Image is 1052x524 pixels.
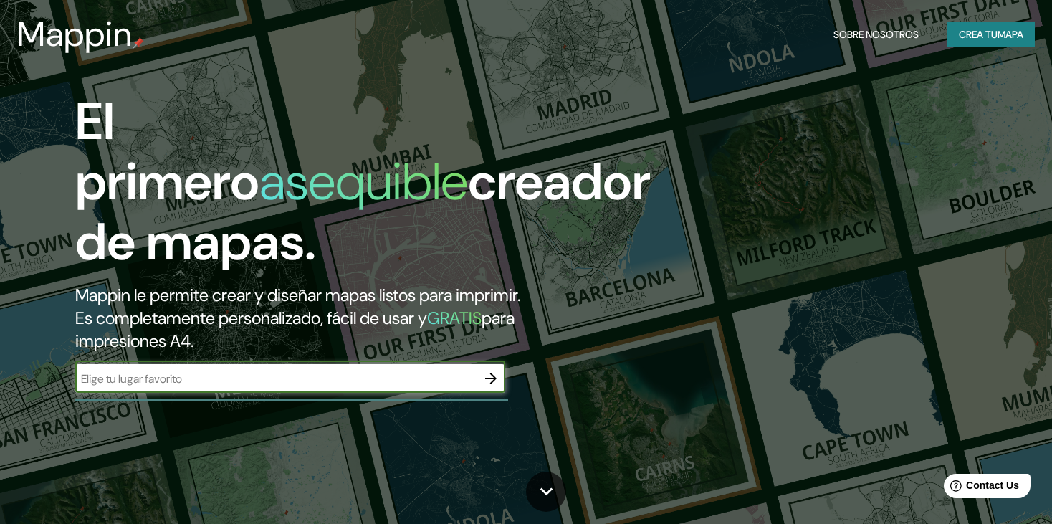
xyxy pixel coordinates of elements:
iframe: Help widget launcher [924,468,1036,508]
h5: GRATIS [427,307,482,329]
h3: Mappin [17,14,133,54]
img: mappin-pin [133,37,144,49]
h2: Mappin le permite crear y diseñar mapas listos para imprimir. Es completamente personalizado, fác... [75,284,601,353]
input: Elige tu lugar favorito [75,371,477,387]
h1: asequible [259,148,468,215]
button: Crea tumapa [947,22,1035,48]
button: Sobre nosotros [828,22,924,48]
h1: El primero creador de mapas. [75,92,651,284]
